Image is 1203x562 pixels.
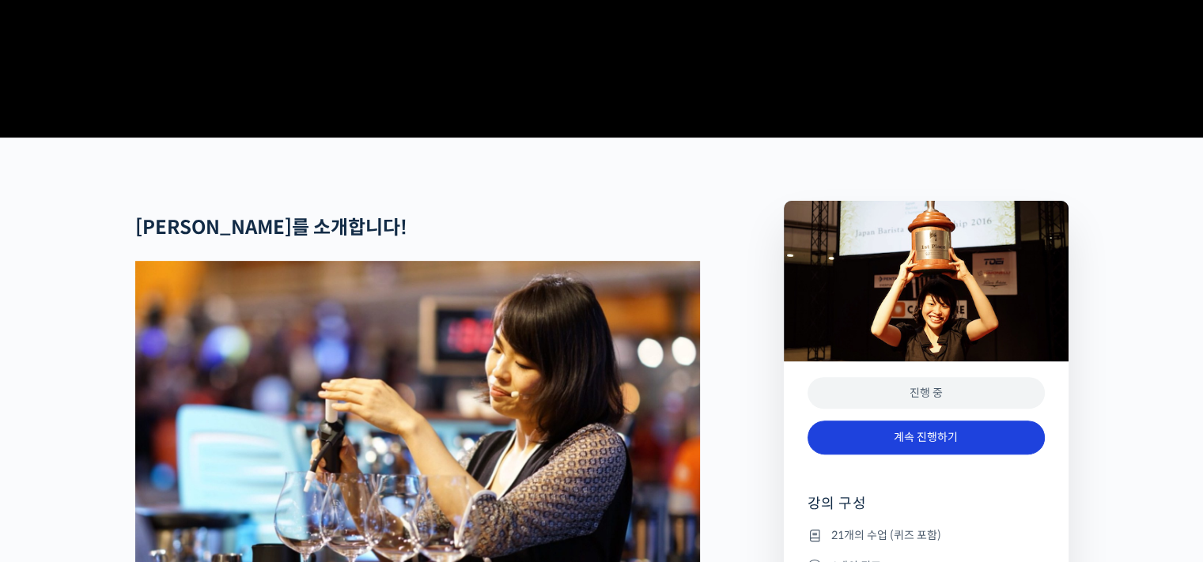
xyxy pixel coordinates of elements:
[204,431,304,470] a: 설정
[808,494,1045,526] h4: 강의 구성
[808,377,1045,409] div: 진행 중
[808,526,1045,545] li: 21개의 수업 (퀴즈 포함)
[5,431,104,470] a: 홈
[244,455,263,467] span: 설정
[135,217,700,240] h2: [PERSON_NAME]를 소개합니다!
[808,421,1045,455] a: 계속 진행하기
[104,431,204,470] a: 대화
[145,455,164,468] span: 대화
[50,455,59,467] span: 홈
